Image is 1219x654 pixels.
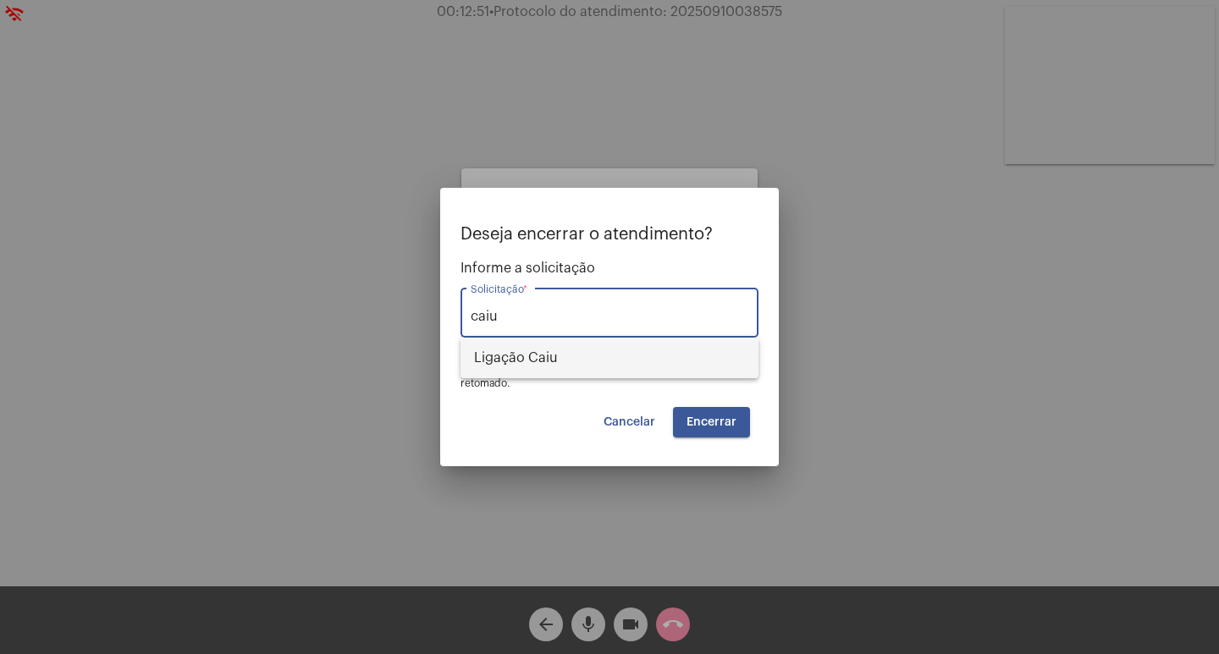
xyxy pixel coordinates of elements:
p: Deseja encerrar o atendimento? [461,225,758,244]
button: Encerrar [673,407,750,437]
span: Ligação Caiu [474,338,745,378]
span: OBS: O atendimento depois de encerrado não poderá ser retomado. [461,363,736,388]
span: Informe a solicitação [461,261,758,276]
span: Cancelar [604,416,655,428]
button: Cancelar [590,407,669,437]
input: Buscar solicitação [471,309,748,324]
span: Encerrar [687,416,736,428]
